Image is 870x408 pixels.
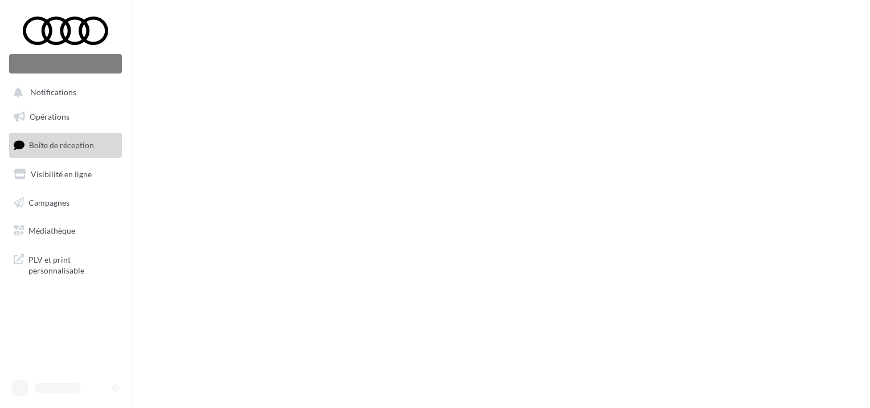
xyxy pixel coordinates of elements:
span: PLV et print personnalisable [28,252,117,276]
a: Médiathèque [7,219,124,243]
span: Campagnes [28,197,69,207]
a: Visibilité en ligne [7,162,124,186]
span: Opérations [30,112,69,121]
span: Visibilité en ligne [31,169,92,179]
span: Boîte de réception [29,140,94,150]
a: Campagnes [7,191,124,215]
div: Nouvelle campagne [9,54,122,74]
a: Boîte de réception [7,133,124,157]
span: Médiathèque [28,226,75,235]
span: Notifications [30,88,76,97]
a: Opérations [7,105,124,129]
a: PLV et print personnalisable [7,247,124,281]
